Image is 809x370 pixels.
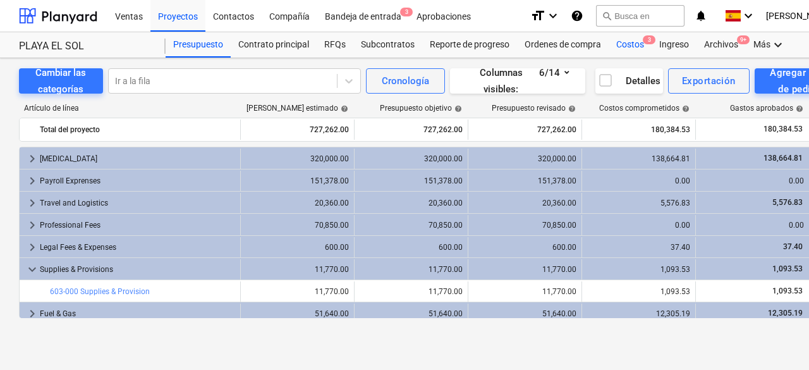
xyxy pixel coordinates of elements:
div: 320,000.00 [473,154,576,163]
div: 138,664.81 [587,154,690,163]
div: 70,850.00 [246,221,349,230]
a: Contrato principal [231,32,317,58]
span: help [338,105,348,113]
div: Cambiar las categorías [34,65,88,98]
span: keyboard_arrow_right [25,173,40,188]
div: Columnas visibles : 6/14 [465,65,570,98]
span: keyboard_arrow_right [25,306,40,321]
div: [MEDICAL_DATA] [40,149,235,169]
div: 20,360.00 [473,199,576,207]
div: 11,770.00 [246,265,349,274]
span: search [602,11,612,21]
div: 1,093.53 [587,265,690,274]
div: Presupuesto revisado [492,104,576,113]
div: 51,640.00 [473,309,576,318]
div: 11,770.00 [473,287,576,296]
span: keyboard_arrow_right [25,218,40,233]
div: 0.00 [587,221,690,230]
a: 603-000 Supplies & Provision [50,287,150,296]
div: Ingreso [652,32,696,58]
div: 0.00 [701,176,804,185]
div: PLAYA EL SOL [19,40,150,53]
div: 70,850.00 [473,221,576,230]
div: 727,262.00 [360,120,463,140]
i: format_size [530,8,545,23]
button: Columnas visibles:6/14 [450,68,585,94]
div: 51,640.00 [360,309,463,318]
button: Cambiar las categorías [19,68,103,94]
span: 37.40 [782,242,804,251]
div: Total del proyecto [40,120,235,140]
div: Archivos [696,32,746,58]
a: Subcontratos [353,32,422,58]
div: 12,305.19 [587,309,690,318]
div: 37.40 [587,243,690,252]
div: Legal Fees & Expenses [40,237,235,257]
div: [PERSON_NAME] estimado [246,104,348,113]
button: Detalles [595,68,663,94]
button: Busca en [596,5,684,27]
a: RFQs [317,32,353,58]
div: 20,360.00 [246,199,349,207]
div: 180,384.53 [587,120,690,140]
div: Presupuesto objetivo [380,104,462,113]
a: Reporte de progreso [422,32,517,58]
i: notifications [695,8,707,23]
div: 600.00 [473,243,576,252]
span: help [566,105,576,113]
div: 11,770.00 [360,287,463,296]
a: Presupuesto [166,32,231,58]
span: 1,093.53 [771,264,804,273]
div: 1,093.53 [587,287,690,296]
div: 727,262.00 [473,120,576,140]
span: 9+ [737,35,750,44]
div: 11,770.00 [360,265,463,274]
div: Gastos aprobados [730,104,803,113]
div: 0.00 [587,176,690,185]
div: 11,770.00 [473,265,576,274]
a: Ordenes de compra [517,32,609,58]
span: 180,384.53 [762,124,804,135]
span: keyboard_arrow_right [25,195,40,211]
i: keyboard_arrow_down [741,8,756,23]
div: Detalles [598,73,660,89]
i: Base de conocimientos [571,8,583,23]
div: 151,378.00 [473,176,576,185]
span: help [793,105,803,113]
a: Archivos9+ [696,32,746,58]
span: 12,305.19 [767,309,804,318]
span: keyboard_arrow_right [25,240,40,255]
span: keyboard_arrow_down [25,262,40,277]
span: help [452,105,462,113]
div: 727,262.00 [246,120,349,140]
i: keyboard_arrow_down [770,37,786,52]
span: 5,576.83 [771,198,804,207]
div: 320,000.00 [360,154,463,163]
div: Payroll Exprenses [40,171,235,191]
span: help [679,105,690,113]
div: 5,576.83 [587,199,690,207]
span: 3 [400,8,413,16]
div: Costos [609,32,652,58]
span: 138,664.81 [762,154,804,163]
button: Cronología [366,68,445,94]
button: Exportación [668,68,750,94]
div: Professional Fees [40,215,235,235]
div: Fuel & Gas [40,304,235,324]
span: 1,093.53 [771,287,804,295]
div: 20,360.00 [360,199,463,207]
div: 51,640.00 [246,309,349,318]
i: keyboard_arrow_down [545,8,561,23]
div: 151,378.00 [360,176,463,185]
div: Exportación [682,73,736,89]
div: 600.00 [360,243,463,252]
div: 320,000.00 [246,154,349,163]
div: 600.00 [246,243,349,252]
a: Costos3 [609,32,652,58]
div: Costos comprometidos [599,104,690,113]
div: Cronología [382,73,429,89]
